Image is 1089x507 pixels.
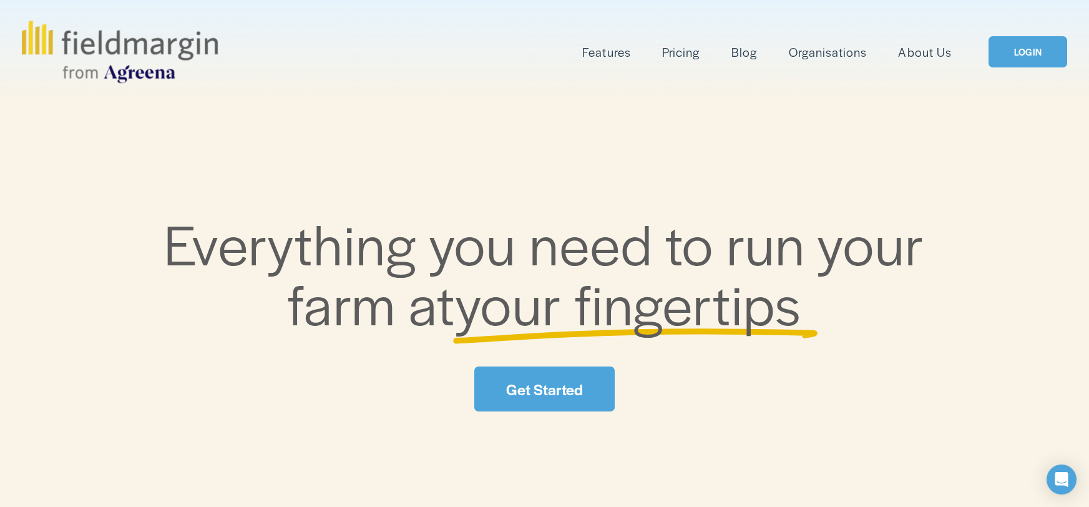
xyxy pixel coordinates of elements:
div: Open Intercom Messenger [1047,465,1077,495]
a: Blog [731,42,757,62]
a: folder dropdown [582,42,630,62]
a: About Us [898,42,951,62]
span: Everything you need to run your farm at [164,204,937,342]
a: Pricing [662,42,700,62]
img: fieldmargin.com [22,21,218,83]
span: your fingertips [455,263,801,342]
a: LOGIN [989,36,1067,68]
span: Features [582,43,630,61]
a: Get Started [474,367,614,411]
a: Organisations [789,42,867,62]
